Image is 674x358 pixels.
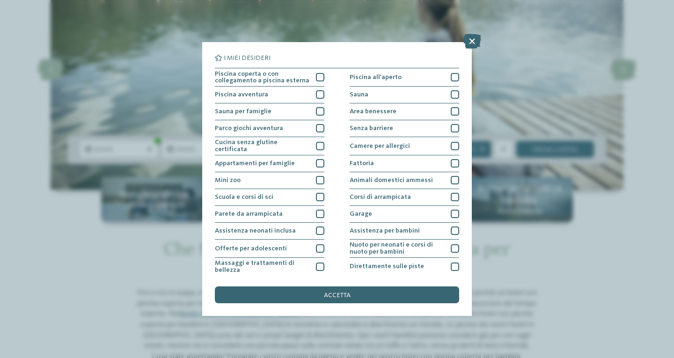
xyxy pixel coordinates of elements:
[215,108,271,115] span: Sauna per famiglie
[215,160,295,167] span: Appartamenti per famiglie
[350,91,368,98] span: Sauna
[215,260,310,273] span: Massaggi e trattamenti di bellezza
[350,160,374,167] span: Fattoria
[215,211,283,217] span: Parete da arrampicata
[350,125,393,132] span: Senza barriere
[350,74,402,80] span: Piscina all'aperto
[215,125,283,132] span: Parco giochi avventura
[324,292,351,299] span: accetta
[215,71,310,84] span: Piscina coperta o con collegamento a piscina esterna
[224,55,271,61] span: I miei desideri
[350,211,372,217] span: Garage
[215,194,273,200] span: Scuola e corsi di sci
[215,227,296,234] span: Assistenza neonati inclusa
[350,143,410,149] span: Camere per allergici
[350,194,411,200] span: Corsi di arrampicata
[350,263,424,270] span: Direttamente sulle piste
[350,227,420,234] span: Assistenza per bambini
[350,177,433,183] span: Animali domestici ammessi
[215,91,268,98] span: Piscina avventura
[215,245,287,252] span: Offerte per adolescenti
[350,108,396,115] span: Area benessere
[350,241,445,255] span: Nuoto per neonati e corsi di nuoto per bambini
[215,177,241,183] span: Mini zoo
[215,139,310,153] span: Cucina senza glutine certificata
